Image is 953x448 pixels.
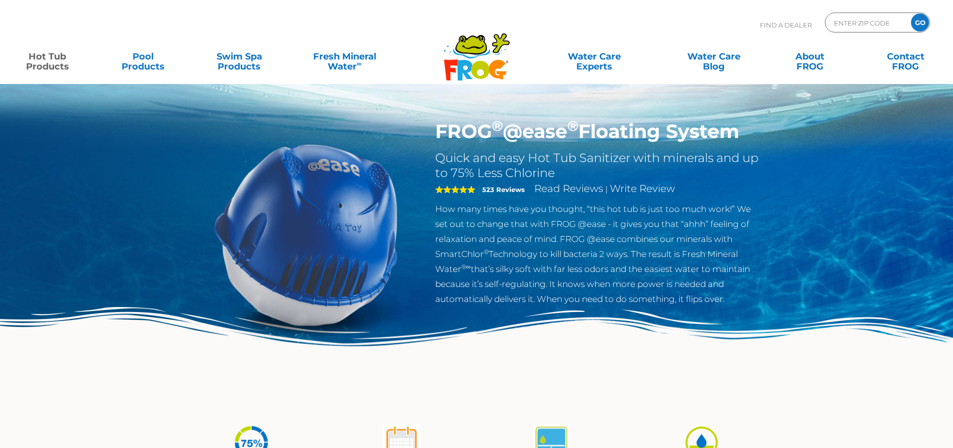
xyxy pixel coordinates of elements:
img: Frog Products Logo [438,20,515,81]
a: Water CareExperts [534,46,655,66]
a: ContactFROG [868,46,943,66]
sup: ® [492,117,503,134]
img: hot-tub-product-atease-system.png [192,120,421,349]
sup: ∞ [357,59,362,67]
a: Swim SpaProducts [202,46,277,66]
span: | [605,184,608,194]
a: AboutFROG [772,46,847,66]
input: GO [911,13,929,31]
a: Write Review [610,182,675,194]
a: PoolProducts [106,46,181,66]
sup: ® [567,117,578,134]
h2: Quick and easy Hot Tub Sanitizer with minerals and up to 75% Less Chlorine [435,150,762,180]
span: 5 [435,185,475,193]
strong: 523 Reviews [482,185,525,193]
a: Hot TubProducts [10,46,85,66]
sup: ® [484,248,489,255]
a: Read Reviews [534,182,603,194]
h1: FROG @ease Floating System [435,120,762,143]
p: Find A Dealer [760,12,812,37]
sup: ®∞ [461,263,471,270]
a: Water CareBlog [676,46,751,66]
a: Fresh MineralWater∞ [298,46,391,66]
p: How many times have you thought, “this hot tub is just too much work!” We set out to change that ... [435,201,762,306]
